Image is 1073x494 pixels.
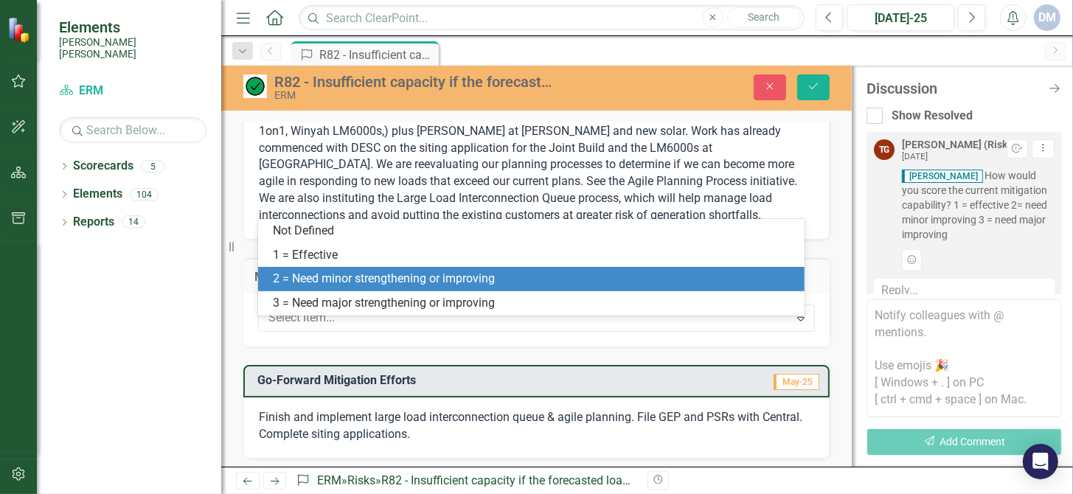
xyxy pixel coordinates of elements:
[867,428,1062,456] button: Add Comment
[73,186,122,203] a: Elements
[774,374,819,390] span: May-25
[727,7,801,28] button: Search
[73,214,114,231] a: Reports
[59,83,206,100] a: ERM
[381,473,698,487] div: R82 - Insufficient capacity if the forecasted load is inaccurate
[59,36,206,60] small: [PERSON_NAME] [PERSON_NAME]
[141,160,164,173] div: 5
[273,247,796,264] div: 1 = Effective
[257,374,692,387] h3: Go-Forward Mitigation Efforts
[254,271,819,284] h3: Mitigation Capability Score
[273,295,796,312] div: 3 = Need major strengthening or improving
[867,80,1040,97] div: Discussion
[7,17,33,43] img: ClearPoint Strategy
[874,279,1055,303] div: Reply...
[902,168,1055,242] span: How would you score the current mitigation capability? 1 = effective 2= need minor improving 3 = ...
[317,473,341,487] a: ERM
[892,108,973,125] div: Show Resolved
[130,188,159,201] div: 104
[874,139,895,160] div: TG
[748,11,779,23] span: Search
[273,223,796,240] div: Not Defined
[902,170,983,183] span: [PERSON_NAME]
[259,107,797,222] span: We are moving forward with several new proposed shared resources with Central (Joint Build, Hampt...
[902,151,928,161] small: [DATE]
[847,4,955,31] button: [DATE]-25
[274,74,560,90] div: R82 - Insufficient capacity if the forecasted load is inaccurate
[299,5,804,31] input: Search ClearPoint...
[259,410,802,441] span: Finish and implement large load interconnection queue & agile planning. File GEP and PSRs with Ce...
[273,271,796,288] div: 2 = Need minor strengthening or improving
[1034,4,1060,31] button: DM
[274,90,560,101] div: ERM
[59,18,206,36] span: Elements
[59,117,206,143] input: Search Below...
[1023,444,1058,479] div: Open Intercom Messenger
[73,158,133,175] a: Scorecards
[319,46,435,64] div: R82 - Insufficient capacity if the forecasted load is inaccurate
[122,216,145,229] div: 14
[296,473,636,490] div: » »
[243,74,267,98] img: Manageable
[347,473,375,487] a: Risks
[853,10,950,27] div: [DATE]-25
